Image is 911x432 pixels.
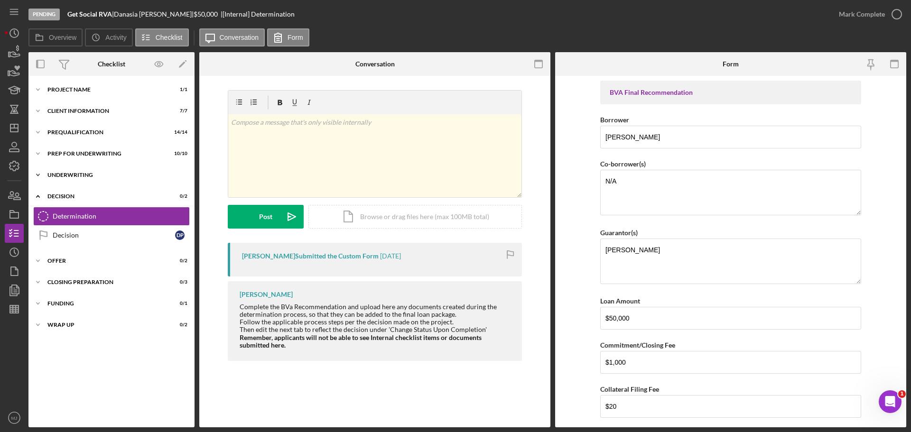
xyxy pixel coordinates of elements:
[194,10,218,18] span: $50,000
[600,170,861,215] textarea: N/A
[240,326,512,333] div: Then edit the next tab to reflect the decision under 'Change Status Upon Completion'
[49,34,76,41] label: Overview
[67,10,112,18] b: Get Social RVA
[898,390,906,398] span: 1
[600,229,638,237] label: Guarantor(s)
[67,10,114,18] div: |
[28,28,83,46] button: Overview
[114,10,194,18] div: Danasia [PERSON_NAME] |
[33,207,190,226] a: Determination
[47,108,164,114] div: Client Information
[259,205,272,229] div: Post
[47,279,164,285] div: Closing Preparation
[98,60,125,68] div: Checklist
[199,28,265,46] button: Conversation
[288,34,303,41] label: Form
[839,5,885,24] div: Mark Complete
[170,279,187,285] div: 0 / 3
[175,230,185,240] div: D P
[170,151,187,156] div: 10 / 10
[267,28,309,46] button: Form
[829,5,906,24] button: Mark Complete
[355,60,395,68] div: Conversation
[170,87,187,92] div: 1 / 1
[47,193,164,199] div: Decision
[85,28,132,46] button: Activity
[600,116,629,124] label: Borrower
[47,258,164,264] div: Offer
[600,385,659,393] label: Collateral Filing Fee
[723,60,739,68] div: Form
[47,151,164,156] div: Prep for Underwriting
[170,108,187,114] div: 7 / 7
[600,341,675,349] label: Commitment/Closing Fee
[240,318,512,326] div: Follow the applicable process steps per the decision made on the project.
[220,34,259,41] label: Conversation
[170,322,187,328] div: 0 / 2
[47,172,183,178] div: Underwriting
[28,9,60,20] div: Pending
[53,212,189,220] div: Determination
[600,297,640,305] label: Loan Amount
[33,226,190,245] a: DecisionDP
[240,291,293,298] div: [PERSON_NAME]
[47,129,164,135] div: Prequalification
[47,87,164,92] div: Project Name
[240,333,482,349] strong: Remember, applicants will not be able to see Internal checklist items or documents submitted here.
[879,390,902,413] iframe: Intercom live chat
[170,301,187,306] div: 0 / 1
[228,205,304,229] button: Post
[11,415,18,421] text: MJ
[5,408,24,427] button: MJ
[380,252,401,260] time: 2025-08-21 18:01
[600,160,646,168] label: Co-borrower(s)
[105,34,126,41] label: Activity
[242,252,379,260] div: [PERSON_NAME] Submitted the Custom Form
[53,231,175,239] div: Decision
[221,10,295,18] div: | [Internal] Determination
[156,34,183,41] label: Checklist
[47,322,164,328] div: Wrap Up
[47,301,164,306] div: Funding
[170,193,187,199] div: 0 / 2
[170,129,187,135] div: 14 / 14
[240,303,512,318] div: Complete the BVa Recommendation and upload here any documents created during the determination pr...
[600,239,861,284] textarea: [PERSON_NAME]
[170,258,187,264] div: 0 / 2
[610,89,852,96] div: BVA Final Recommendation
[135,28,189,46] button: Checklist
